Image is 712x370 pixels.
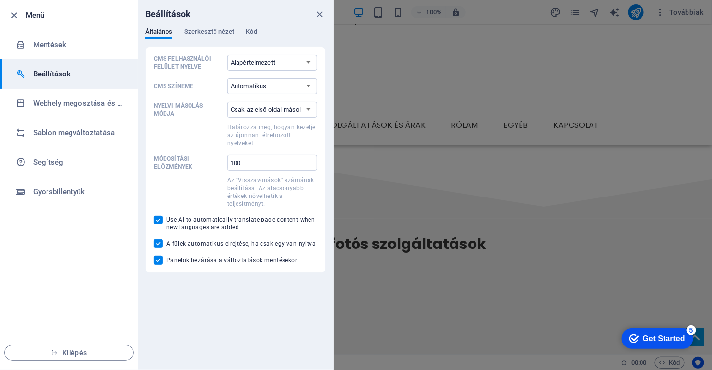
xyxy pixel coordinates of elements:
[4,345,134,361] button: Kilépés
[33,98,124,109] h6: Webhely megosztása és másolása
[154,155,223,171] p: Módosítási előzmények
[145,28,326,47] div: Beállítások
[154,55,223,71] p: CMS felhasználói felület nyelve
[33,68,124,80] h6: Beállítások
[166,240,316,247] span: A fülek automatikus elrejtése, ha csak egy van nyitva
[166,256,297,264] span: Panelok bezárása a változtatások mentésekor
[154,102,223,118] p: Nyelvi másolás módja
[33,186,124,197] h6: Gyorsbillentyűk
[227,176,317,208] p: Az "Visszavonások" számának beállítása. Az alacsonyabb értékek növelhetik a teljesítményt.
[166,216,317,231] span: Use AI to automatically translate page content when new languages are added
[227,78,317,94] select: CMS színeme
[0,148,138,177] a: Segítség
[33,127,124,139] h6: Sablon megváltoztatása
[145,26,172,40] span: Általános
[72,2,82,12] div: 5
[29,11,71,20] div: Get Started
[227,55,317,71] select: CMS felhasználói felület nyelve
[26,9,130,21] h6: Menü
[154,82,223,90] p: CMS színeme
[33,156,124,168] h6: Segítség
[145,8,191,20] h6: Beállítások
[314,8,326,20] button: close
[227,102,317,118] select: Nyelvi másolás módjaHatározza meg, hogyan kezelje az újonnan létrehozott nyelveket.
[246,26,257,40] span: Kód
[8,5,79,25] div: Get Started 5 items remaining, 0% complete
[13,349,125,357] span: Kilépés
[33,39,124,50] h6: Mentések
[227,155,317,171] input: Módosítási előzményekAz "Visszavonások" számának beállítása. Az alacsonyabb értékek növelhetik a ...
[227,123,317,147] p: Határozza meg, hogyan kezelje az újonnan létrehozott nyelveket.
[184,26,235,40] span: Szerkesztő nézet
